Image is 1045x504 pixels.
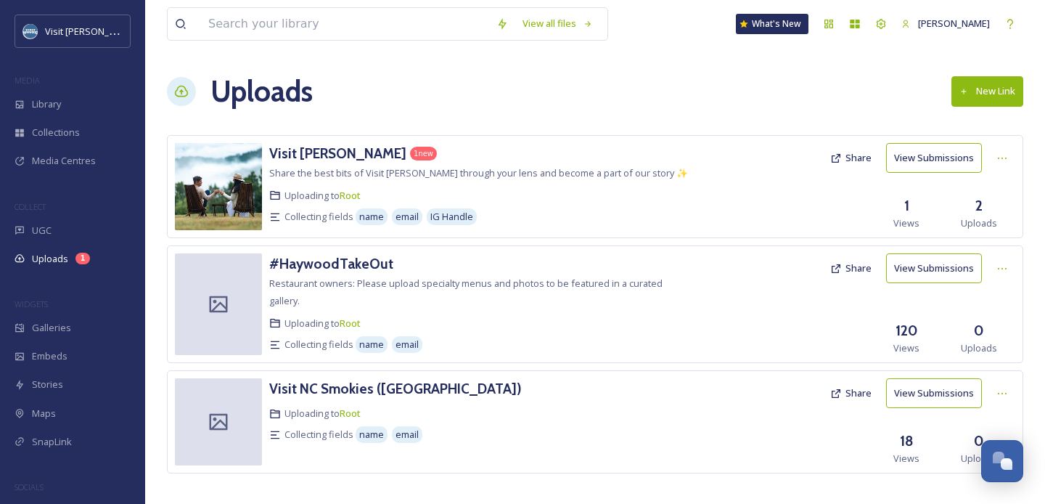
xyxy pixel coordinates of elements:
[823,144,879,172] button: Share
[32,97,61,111] span: Library
[886,143,989,173] a: View Submissions
[961,216,997,230] span: Uploads
[823,254,879,283] button: Share
[284,338,353,351] span: Collecting fields
[269,253,393,275] a: #HaywoodTakeOut
[269,277,663,307] span: Restaurant owners: Please upload specialty menus and photos to be featured in a curated gallery.
[886,378,982,408] button: View Submissions
[359,338,384,351] span: name
[396,338,419,351] span: email
[894,9,997,38] a: [PERSON_NAME]
[75,253,90,264] div: 1
[175,143,262,230] img: f3b9a8c5-ddcb-4684-b83b-8af9127b3a01.jpg
[893,216,919,230] span: Views
[975,195,983,216] h3: 2
[15,298,48,309] span: WIDGETS
[284,317,361,330] span: Uploading to
[410,147,437,160] div: 1 new
[736,14,808,34] a: What's New
[886,253,982,283] button: View Submissions
[15,201,46,212] span: COLLECT
[15,75,40,86] span: MEDIA
[961,452,997,466] span: Uploads
[340,317,361,330] a: Root
[284,428,353,442] span: Collecting fields
[32,224,52,237] span: UGC
[430,210,473,224] span: IG Handle
[15,481,44,492] span: SOCIALS
[269,145,406,162] h3: Visit [PERSON_NAME]
[32,126,80,139] span: Collections
[893,452,919,466] span: Views
[284,210,353,224] span: Collecting fields
[269,143,406,164] a: Visit [PERSON_NAME]
[359,210,384,224] span: name
[974,431,984,452] h3: 0
[340,189,361,202] a: Root
[284,407,361,420] span: Uploading to
[515,9,600,38] a: View all files
[974,320,984,341] h3: 0
[269,380,522,397] h3: Visit NC Smokies ([GEOGRAPHIC_DATA])
[269,166,688,179] span: Share the best bits of Visit [PERSON_NAME] through your lens and become a part of our story ✨
[886,143,982,173] button: View Submissions
[269,378,522,399] a: Visit NC Smokies ([GEOGRAPHIC_DATA])
[201,8,489,40] input: Search your library
[32,321,71,335] span: Galleries
[23,24,38,38] img: images.png
[893,341,919,355] span: Views
[918,17,990,30] span: [PERSON_NAME]
[886,253,989,283] a: View Submissions
[32,407,56,420] span: Maps
[32,252,68,266] span: Uploads
[396,210,419,224] span: email
[951,76,1023,106] button: New Link
[284,189,361,203] span: Uploading to
[900,431,914,452] h3: 18
[269,255,393,272] h3: #HaywoodTakeOut
[210,70,313,113] a: Uploads
[886,378,989,408] a: View Submissions
[823,379,879,407] button: Share
[32,349,67,363] span: Embeds
[32,435,72,449] span: SnapLink
[32,378,63,391] span: Stories
[896,320,918,341] h3: 120
[396,428,419,442] span: email
[45,24,137,38] span: Visit [PERSON_NAME]
[32,154,96,168] span: Media Centres
[981,440,1023,482] button: Open Chat
[359,428,384,442] span: name
[340,407,361,420] a: Root
[961,341,997,355] span: Uploads
[904,195,909,216] h3: 1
